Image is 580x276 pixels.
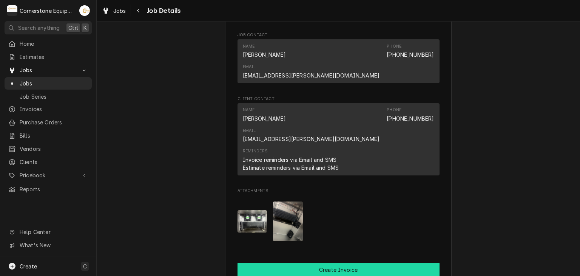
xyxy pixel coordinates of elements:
span: Jobs [113,7,126,15]
div: Attachments [238,188,440,247]
a: [EMAIL_ADDRESS][PERSON_NAME][DOMAIN_NAME] [243,136,380,142]
span: Search anything [18,24,60,32]
span: Help Center [20,228,87,236]
div: [PERSON_NAME] [243,115,286,122]
span: Client Contact [238,96,440,102]
div: Email [243,64,256,70]
a: [EMAIL_ADDRESS][PERSON_NAME][DOMAIN_NAME] [243,72,380,79]
div: Andrew Buigues's Avatar [79,5,90,16]
div: Name [243,43,255,50]
div: Name [243,107,255,113]
button: Search anythingCtrlK [5,21,92,34]
div: [PERSON_NAME] [243,51,286,59]
div: Phone [387,107,401,113]
a: Reports [5,183,92,195]
div: Job Contact List [238,39,440,87]
div: Phone [387,43,401,50]
a: Purchase Orders [5,116,92,129]
a: Bills [5,129,92,142]
div: Name [243,107,286,122]
a: Go to What's New [5,239,92,251]
div: Job Contact [238,32,440,87]
a: [PHONE_NUMBER] [387,115,434,122]
span: K [83,24,87,32]
a: Invoices [5,103,92,115]
button: Navigate back [133,5,145,17]
span: Attachments [238,188,440,194]
a: Home [5,37,92,50]
div: Reminders [243,148,268,154]
span: Reports [20,185,88,193]
div: Client Contact [238,96,440,179]
a: Jobs [5,77,92,90]
div: Email [243,64,380,79]
div: Email [243,128,380,143]
div: C [7,5,17,16]
span: Clients [20,158,88,166]
span: Vendors [20,145,88,153]
img: ZDXcxxZ1Q3iTnDUBJ1L5 [273,202,303,241]
span: Job Details [145,6,181,16]
div: Contact [238,39,440,83]
span: Ctrl [68,24,78,32]
div: Invoice reminders via Email and SMS [243,156,337,164]
span: Invoices [20,105,88,113]
a: Go to Help Center [5,226,92,238]
span: Job Series [20,93,88,101]
span: Estimates [20,53,88,61]
a: Vendors [5,143,92,155]
div: Phone [387,43,434,59]
div: Name [243,43,286,59]
span: Purchase Orders [20,118,88,126]
a: Clients [5,156,92,168]
img: nJIuloxQH60QByzbcg5g [238,210,267,233]
div: Estimate reminders via Email and SMS [243,164,339,172]
span: What's New [20,241,87,249]
span: Bills [20,132,88,140]
a: Go to Pricebook [5,169,92,181]
div: Contact [238,103,440,175]
div: Cornerstone Equipment Repair, LLC [20,7,75,15]
div: Client Contact List [238,103,440,179]
span: Attachments [238,195,440,247]
div: Phone [387,107,434,122]
span: C [83,262,87,270]
a: Jobs [99,5,129,17]
span: Jobs [20,66,77,74]
div: Email [243,128,256,134]
div: AB [79,5,90,16]
span: Pricebook [20,171,77,179]
a: Estimates [5,51,92,63]
div: Reminders [243,148,339,171]
a: Job Series [5,90,92,103]
span: Home [20,40,88,48]
span: Create [20,263,37,270]
span: Jobs [20,79,88,87]
a: [PHONE_NUMBER] [387,51,434,58]
span: Job Contact [238,32,440,38]
a: Go to Jobs [5,64,92,76]
div: Cornerstone Equipment Repair, LLC's Avatar [7,5,17,16]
